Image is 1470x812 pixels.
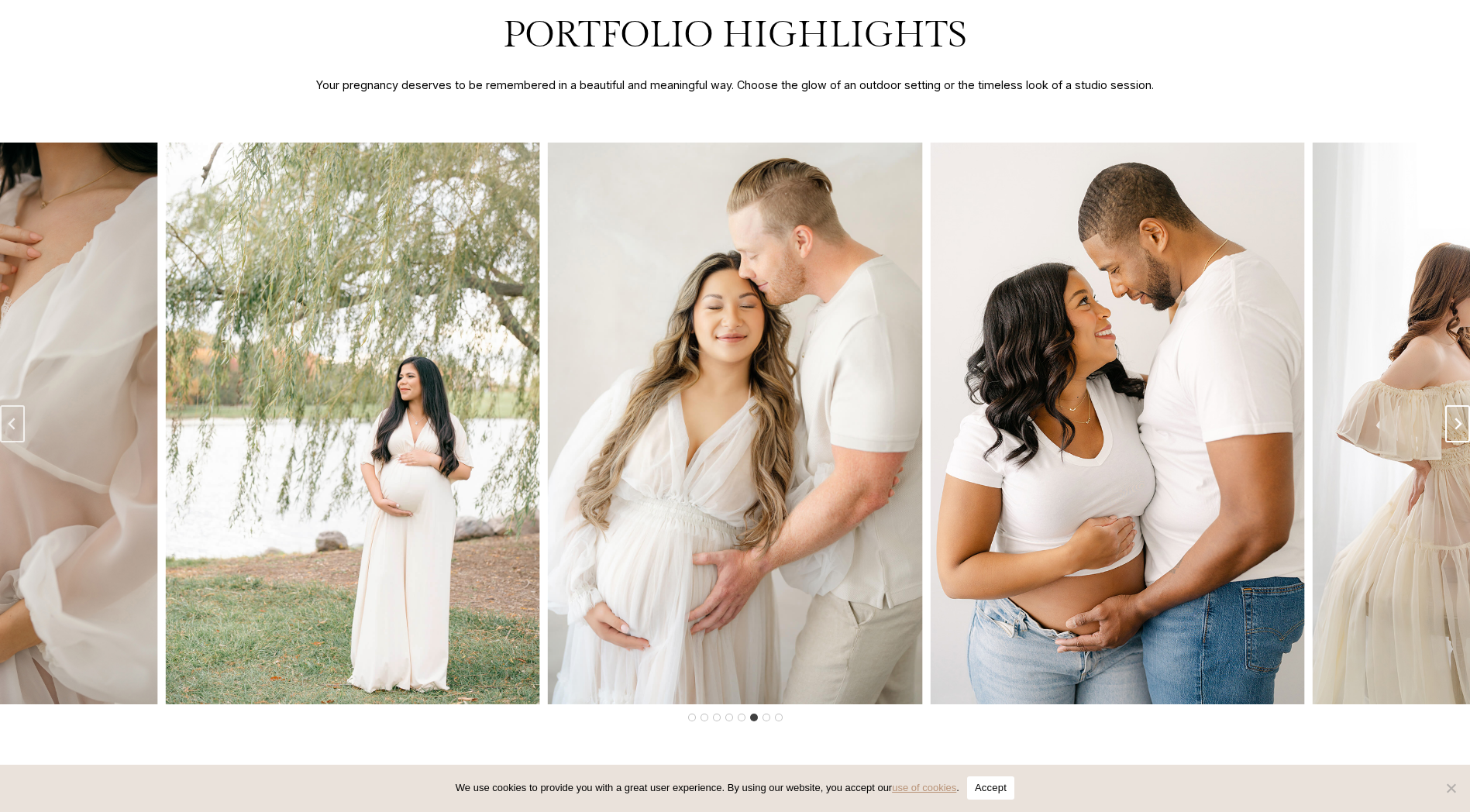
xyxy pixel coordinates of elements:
img: Couple smiling and embracing, wearing white t-shirts. [930,143,1304,704]
h2: Portfolio highlights [37,13,1433,58]
button: Go to slide 5 [738,714,745,721]
p: Your pregnancy deserves to be remembered in a beautiful and meaningful way. Choose the glow of an... [198,77,1272,94]
button: Go to slide 2 [701,714,708,721]
img: Pregnant couple embracing and smiling together by Indianapolis maternity photographer [548,143,922,704]
a: use of cookies [892,782,956,793]
div: 7 of 8 [930,143,1304,704]
button: Go to slide 8 [775,714,783,721]
span: No [1443,780,1458,796]
button: Go to slide 6 [750,714,758,721]
button: Go to slide 1 [688,714,696,721]
button: Go to slide 3 [713,714,721,721]
span: We use cookies to provide you with a great user experience. By using our website, you accept our . [456,780,959,796]
img: Pregnant woman in white dress outdoor maternity shoot [166,143,540,704]
button: Go to slide 4 [725,714,733,721]
div: 6 of 8 [548,143,922,704]
button: Next slide [1445,405,1470,442]
button: Accept [967,776,1014,800]
button: Go to slide 7 [763,714,770,721]
div: 5 of 8 [166,143,540,704]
